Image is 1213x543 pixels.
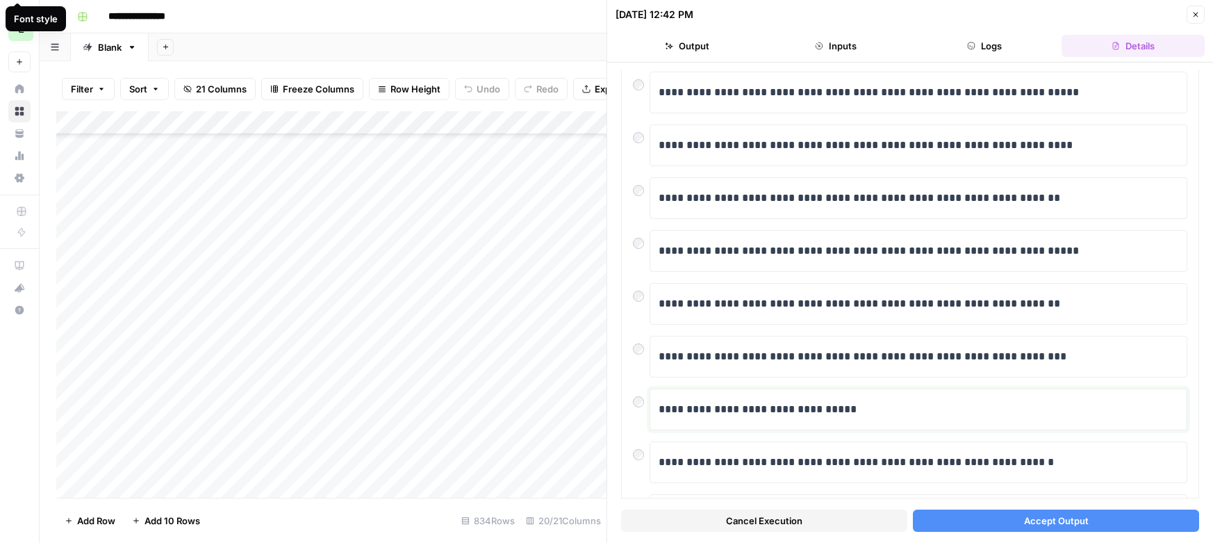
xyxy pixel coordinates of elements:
[1024,514,1089,528] span: Accept Output
[520,510,606,532] div: 20/21 Columns
[261,78,363,100] button: Freeze Columns
[71,82,93,96] span: Filter
[120,78,169,100] button: Sort
[8,299,31,321] button: Help + Support
[129,82,147,96] span: Sort
[56,510,124,532] button: Add Row
[98,40,122,54] div: Blank
[913,510,1199,532] button: Accept Output
[8,277,31,299] button: What's new?
[174,78,256,100] button: 21 Columns
[1062,35,1205,57] button: Details
[14,12,58,26] div: Font style
[145,514,200,528] span: Add 10 Rows
[283,82,354,96] span: Freeze Columns
[456,510,520,532] div: 834 Rows
[77,514,115,528] span: Add Row
[595,82,644,96] span: Export CSV
[764,35,907,57] button: Inputs
[196,82,247,96] span: 21 Columns
[573,78,653,100] button: Export CSV
[8,254,31,277] a: AirOps Academy
[515,78,568,100] button: Redo
[8,122,31,145] a: Your Data
[536,82,559,96] span: Redo
[913,35,1056,57] button: Logs
[455,78,509,100] button: Undo
[477,82,500,96] span: Undo
[8,167,31,189] a: Settings
[62,78,115,100] button: Filter
[8,78,31,100] a: Home
[9,277,30,298] div: What's new?
[71,33,149,61] a: Blank
[621,510,907,532] button: Cancel Execution
[124,510,208,532] button: Add 10 Rows
[8,145,31,167] a: Usage
[390,82,440,96] span: Row Height
[616,35,759,57] button: Output
[726,514,802,528] span: Cancel Execution
[8,100,31,122] a: Browse
[616,8,693,22] div: [DATE] 12:42 PM
[369,78,449,100] button: Row Height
